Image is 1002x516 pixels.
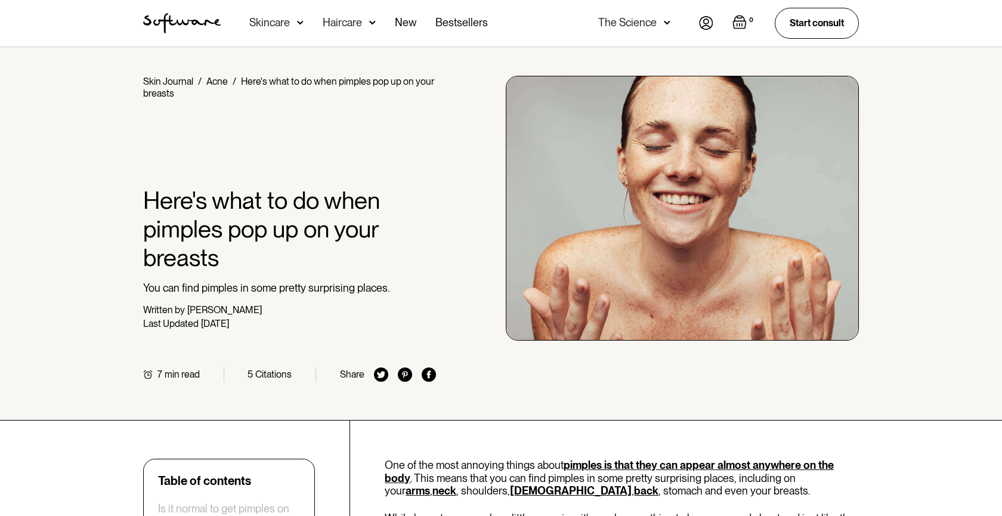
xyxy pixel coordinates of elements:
div: Here's what to do when pimples pop up on your breasts [143,76,434,99]
img: arrow down [664,17,670,29]
div: 7 [157,369,162,380]
img: facebook icon [422,367,436,382]
div: 0 [747,15,756,26]
div: Citations [255,369,292,380]
div: Skincare [249,17,290,29]
div: Share [340,369,364,380]
img: arrow down [297,17,304,29]
img: twitter icon [374,367,388,382]
a: neck [432,484,456,497]
a: pimples is that they can appear almost anywhere on the body [385,459,834,484]
div: The Science [598,17,657,29]
div: / [233,76,236,87]
a: Open empty cart [732,15,756,32]
p: One of the most annoying things about . This means that you can find pimples in some pretty surpr... [385,459,859,498]
div: min read [165,369,200,380]
img: pinterest icon [398,367,412,382]
div: Table of contents [158,474,251,488]
div: Written by [143,304,185,316]
img: Software Logo [143,13,221,33]
a: home [143,13,221,33]
a: back [634,484,658,497]
div: 5 [248,369,253,380]
div: / [198,76,202,87]
a: Acne [206,76,228,87]
div: [PERSON_NAME] [187,304,262,316]
div: Haircare [323,17,362,29]
img: arrow down [369,17,376,29]
a: Start consult [775,8,859,38]
a: arms [406,484,430,497]
a: [DEMOGRAPHIC_DATA] [510,484,632,497]
div: Last Updated [143,318,199,329]
p: You can find pimples in some pretty surprising places. [143,282,436,295]
a: Skin Journal [143,76,193,87]
h1: Here's what to do when pimples pop up on your breasts [143,186,436,272]
div: [DATE] [201,318,229,329]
